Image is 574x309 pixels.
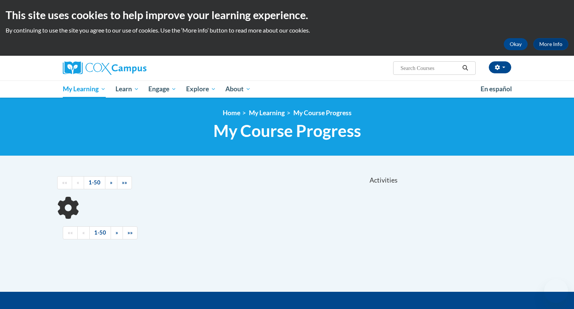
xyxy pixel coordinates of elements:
a: Home [223,109,240,117]
a: End [117,176,132,189]
button: Okay [504,38,528,50]
a: Engage [143,80,181,98]
a: En español [476,81,517,97]
a: My Learning [249,109,285,117]
a: Learn [111,80,144,98]
span: My Learning [63,85,106,94]
span: « [82,229,85,236]
a: Next [111,226,123,239]
button: Search [460,64,471,73]
a: Previous [77,226,90,239]
span: «« [68,229,73,236]
a: Cox Campus [63,61,205,75]
a: 1-50 [84,176,105,189]
a: End [123,226,138,239]
span: Activities [370,176,398,184]
a: Explore [181,80,221,98]
span: »» [122,179,127,186]
p: By continuing to use the site you agree to our use of cookies. Use the ‘More info’ button to read... [6,26,568,34]
a: Next [105,176,117,189]
span: » [115,229,118,236]
span: My Course Progress [213,121,361,141]
span: Explore [186,85,216,94]
iframe: Button to launch messaging window [544,279,568,303]
span: About [225,85,251,94]
span: «« [62,179,67,186]
h2: This site uses cookies to help improve your learning experience. [6,7,568,22]
a: About [221,80,256,98]
span: « [77,179,79,186]
a: My Course Progress [293,109,352,117]
a: 1-50 [89,226,111,239]
img: Cox Campus [63,61,146,75]
a: Begining [63,226,78,239]
a: More Info [533,38,568,50]
div: Main menu [52,80,522,98]
span: » [110,179,112,186]
span: En español [481,85,512,93]
a: My Learning [58,80,111,98]
span: Learn [115,85,139,94]
a: Begining [57,176,72,189]
span: »» [127,229,133,236]
span: Engage [148,85,176,94]
input: Search Courses [400,64,460,73]
a: Previous [72,176,84,189]
button: Account Settings [489,61,511,73]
